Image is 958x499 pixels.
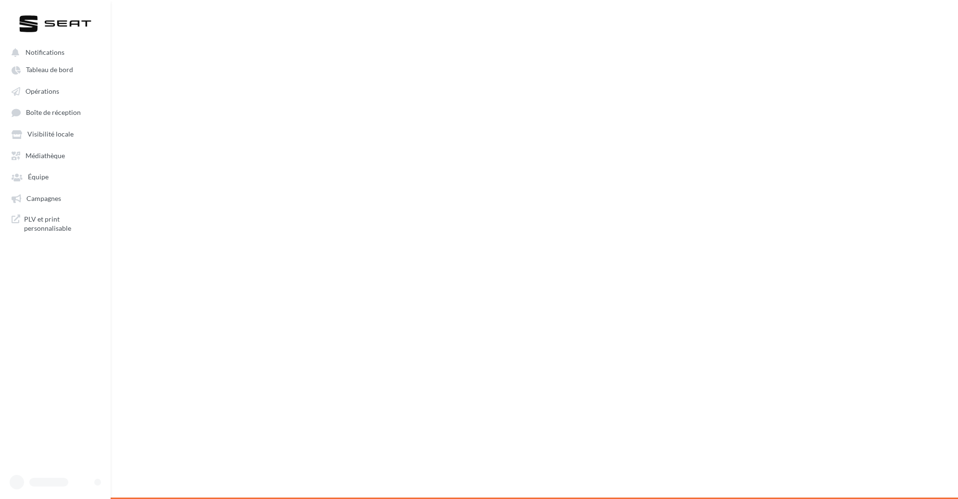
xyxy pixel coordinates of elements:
span: PLV et print personnalisable [24,214,99,233]
a: PLV et print personnalisable [6,211,105,237]
a: Visibilité locale [6,125,105,142]
span: Tableau de bord [26,66,73,74]
span: Opérations [25,87,59,95]
span: Médiathèque [25,151,65,160]
span: Notifications [25,48,64,56]
span: Boîte de réception [26,109,81,117]
a: Tableau de bord [6,61,105,78]
a: Équipe [6,168,105,185]
span: Visibilité locale [27,130,74,138]
a: Opérations [6,82,105,100]
a: Boîte de réception [6,103,105,121]
a: Médiathèque [6,147,105,164]
span: Équipe [28,173,49,181]
span: Campagnes [26,194,61,202]
a: Campagnes [6,189,105,207]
